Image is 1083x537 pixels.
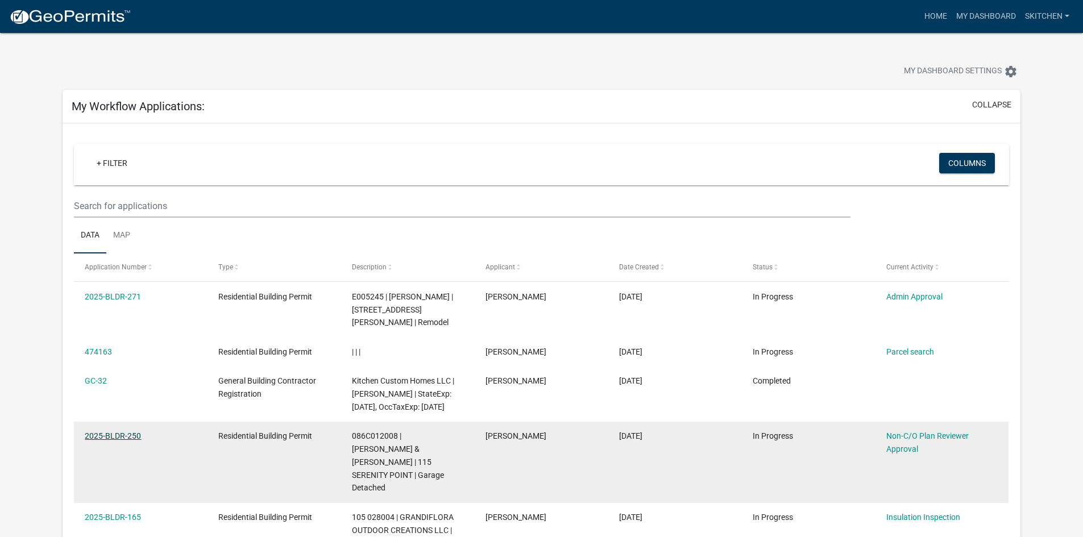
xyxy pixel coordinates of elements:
span: Stephen Kitchen [486,513,546,522]
input: Search for applications [74,194,850,218]
span: Residential Building Permit [218,292,312,301]
span: 05/28/2025 [619,513,642,522]
button: Columns [939,153,995,173]
span: Stephen Kitchen [486,292,546,301]
datatable-header-cell: Description [341,253,475,281]
span: 09/08/2025 [619,292,642,301]
span: Application Number [85,263,147,271]
a: Non-C/O Plan Reviewer Approval [886,431,969,453]
span: In Progress [753,347,793,356]
span: 08/17/2025 [619,431,642,440]
span: Applicant [486,263,515,271]
span: Residential Building Permit [218,513,312,522]
span: Completed [753,376,791,385]
span: E005245 | Gloria Manley | 126 PHILLIPS DR | Remodel [352,292,453,327]
datatable-header-cell: Applicant [475,253,608,281]
button: collapse [972,99,1011,111]
a: 2025-BLDR-250 [85,431,141,440]
button: My Dashboard Settingssettings [895,60,1027,82]
span: Status [753,263,773,271]
span: In Progress [753,292,793,301]
a: Home [920,6,952,27]
span: Residential Building Permit [218,431,312,440]
a: Parcel search [886,347,934,356]
span: General Building Contractor Registration [218,376,316,398]
a: Admin Approval [886,292,943,301]
a: Insulation Inspection [886,513,960,522]
datatable-header-cell: Type [208,253,341,281]
a: 2025-BLDR-165 [85,513,141,522]
span: Stephen Kitchen [486,347,546,356]
span: 08/21/2025 [619,376,642,385]
span: Kitchen Custom Homes LLC | Stephen Kitchen | StateExp: 06/30/2026, OccTaxExp: 12/31/2025 [352,376,454,411]
a: Map [106,218,137,254]
span: In Progress [753,431,793,440]
datatable-header-cell: Date Created [608,253,742,281]
span: 09/05/2025 [619,347,642,356]
span: In Progress [753,513,793,522]
span: Stephen Kitchen [486,376,546,385]
a: skitchen [1020,6,1074,27]
span: 086C012008 | TAYLOR BOBBY & CYNTHIA | 115 SERENITY POINT | Garage Detached [352,431,444,492]
a: My Dashboard [952,6,1020,27]
h5: My Workflow Applications: [72,99,205,113]
i: settings [1004,65,1018,78]
datatable-header-cell: Current Activity [875,253,1009,281]
datatable-header-cell: Status [741,253,875,281]
a: 2025-BLDR-271 [85,292,141,301]
span: Type [218,263,233,271]
a: Data [74,218,106,254]
span: Description [352,263,387,271]
datatable-header-cell: Application Number [74,253,208,281]
span: Residential Building Permit [218,347,312,356]
span: My Dashboard Settings [904,65,1002,78]
span: Date Created [619,263,659,271]
span: | | | [352,347,360,356]
a: GC-32 [85,376,107,385]
a: + Filter [88,153,136,173]
span: Current Activity [886,263,933,271]
span: Stephen Kitchen [486,431,546,440]
a: 474163 [85,347,112,356]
